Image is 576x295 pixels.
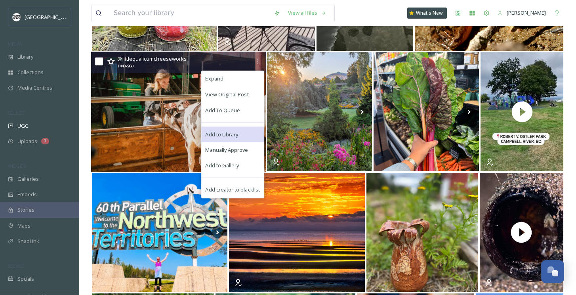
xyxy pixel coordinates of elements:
[8,263,24,269] span: SOCIALS
[284,5,330,21] a: View all files
[25,13,95,21] span: [GEOGRAPHIC_DATA] Tourism
[205,91,248,98] span: View Original Post
[229,173,364,292] img: Midweek mood: barefoot, sun-kissed, and far from the noise. There’s no wrong day to escape to the...
[91,52,266,172] img: Looking for a fun low-key activity this long weekend? Come grab a latte, try some cheese, fill up...
[8,163,26,169] span: WIDGETS
[17,206,34,214] span: Stories
[17,275,34,283] span: Socials
[507,9,546,16] span: [PERSON_NAME]
[117,63,133,69] span: 1440 x 960
[17,84,52,92] span: Media Centres
[205,75,223,82] span: Expand
[205,107,240,114] span: Add To Queue
[481,52,563,171] img: thumbnail
[17,191,37,198] span: Embeds
[8,41,22,47] span: MEDIA
[17,138,37,145] span: Uploads
[17,53,33,61] span: Library
[205,186,259,193] span: Add creator to blacklist
[366,173,478,292] img: Marion Lord has just recently joined the Train Station Pottery shop and we are excited to have he...
[267,52,372,171] img: Morning pre-work walk routine, Vancouver style 😎 . #vancouverisbeautiful . . . #walkvancouver #im...
[205,130,238,138] span: Add to Library
[92,173,227,292] img: 1 août 2025 - Northwest Territories Finally made it to the 60th Parallel, NWT ! 🎉 This iconic spo...
[205,162,239,170] span: Add to Gallery
[374,52,479,171] img: Our market is absolutely bursting with 100% Island grown food! We're open all weekend long, come ...
[480,173,563,292] img: thumbnail
[17,122,28,130] span: UGC
[110,4,270,22] input: Search your library
[17,238,39,245] span: SnapLink
[205,146,248,154] span: Manually Approve
[541,260,564,283] button: Open Chat
[494,5,550,21] a: [PERSON_NAME]
[17,175,39,183] span: Galleries
[17,69,44,76] span: Collections
[117,55,187,62] span: @ littlequalicumcheeseworks
[41,138,49,144] div: 1
[8,110,25,116] span: COLLECT
[13,13,21,21] img: parks%20beach.jpg
[407,8,447,19] a: What's New
[17,222,31,230] span: Maps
